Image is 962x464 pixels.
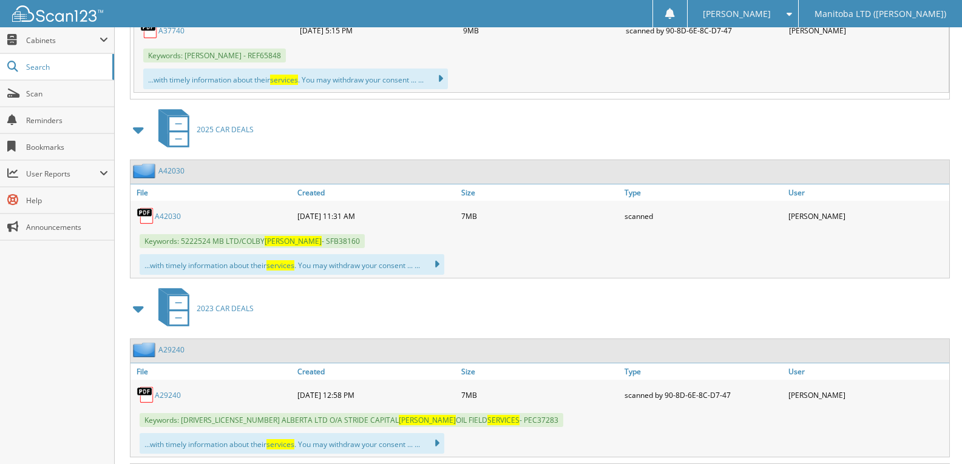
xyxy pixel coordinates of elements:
[197,303,254,314] span: 2023 CAR DEALS
[151,106,254,153] a: 2025 CAR DEALS
[130,184,294,201] a: File
[155,211,181,221] a: A42030
[140,254,444,275] div: ...with timely information about their . You may withdraw your consent ... ...
[140,433,444,454] div: ...with timely information about their . You may withdraw your consent ... ...
[294,363,458,380] a: Created
[785,363,949,380] a: User
[26,115,108,126] span: Reminders
[143,69,448,89] div: ...with timely information about their . You may withdraw your consent ... ...
[460,18,623,42] div: 9MB
[815,10,946,18] span: Manitoba LTD ([PERSON_NAME])
[294,204,458,228] div: [DATE] 11:31 AM
[137,207,155,225] img: PDF.png
[26,62,106,72] span: Search
[26,35,100,45] span: Cabinets
[270,75,298,85] span: services
[133,163,158,178] img: folder2.png
[143,49,286,62] span: Keywords: [PERSON_NAME] - REF65848
[458,204,622,228] div: 7MB
[266,260,294,271] span: services
[786,18,949,42] div: [PERSON_NAME]
[137,386,155,404] img: PDF.png
[622,204,785,228] div: scanned
[458,383,622,407] div: 7MB
[155,390,181,400] a: A29240
[26,89,108,99] span: Scan
[140,413,563,427] span: Keywords: [DRIVERS_LICENSE_NUMBER] ALBERTA LTD O/A STRIDE CAPITAL OIL FIELD - PEC37283
[158,166,185,176] a: A42030
[266,439,294,449] span: services
[140,234,365,248] span: Keywords: 5222524 MB LTD/COLBY - SFB38160
[458,184,622,201] a: Size
[151,284,254,332] a: 2023 CAR DEALS
[12,5,103,22] img: scan123-logo-white.svg
[622,383,785,407] div: scanned by 90-8D-6E-8C-D7-47
[399,415,456,425] span: [PERSON_NAME]
[785,184,949,201] a: User
[26,142,108,152] span: Bookmarks
[703,10,771,18] span: [PERSON_NAME]
[294,383,458,407] div: [DATE] 12:58 PM
[622,363,785,380] a: Type
[197,124,254,135] span: 2025 CAR DEALS
[901,406,962,464] iframe: Chat Widget
[130,363,294,380] a: File
[158,25,185,36] a: A37740
[623,18,785,42] div: scanned by 90-8D-6E-8C-D7-47
[458,363,622,380] a: Size
[487,415,520,425] span: SERVICES
[265,236,322,246] span: [PERSON_NAME]
[26,222,108,232] span: Announcements
[26,169,100,179] span: User Reports
[297,18,459,42] div: [DATE] 5:15 PM
[785,204,949,228] div: [PERSON_NAME]
[785,383,949,407] div: [PERSON_NAME]
[133,342,158,357] img: folder2.png
[140,21,158,39] img: PDF.png
[622,184,785,201] a: Type
[158,345,185,355] a: A29240
[26,195,108,206] span: Help
[294,184,458,201] a: Created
